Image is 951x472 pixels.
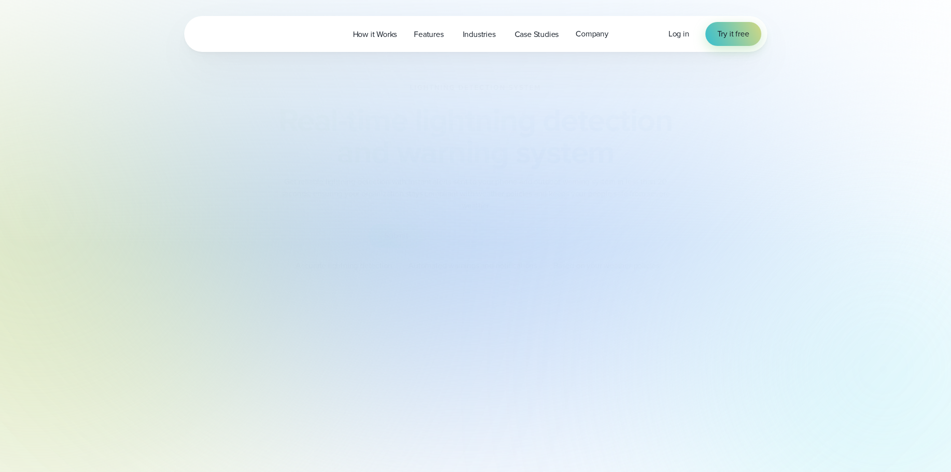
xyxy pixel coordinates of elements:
a: Log in [668,28,689,40]
span: Industries [463,28,496,40]
span: Company [576,28,609,40]
a: Try it free [705,22,761,46]
a: How it Works [344,24,406,44]
span: Features [414,28,443,40]
span: Log in [668,28,689,39]
span: How it Works [353,28,397,40]
a: Case Studies [506,24,568,44]
span: Case Studies [515,28,559,40]
span: Try it free [717,28,749,40]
